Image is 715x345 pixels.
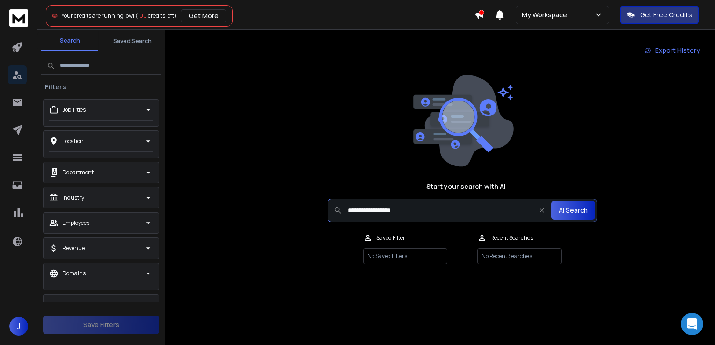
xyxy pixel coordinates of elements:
[376,234,405,242] p: Saved Filter
[104,32,161,50] button: Saved Search
[60,301,95,309] p: Management
[62,270,86,277] p: Domains
[135,12,177,20] span: ( credits left)
[62,169,94,176] p: Department
[411,75,514,167] img: image
[62,137,84,145] p: Location
[477,248,562,264] p: No Recent Searches
[363,248,447,264] p: No Saved Filters
[41,82,70,92] h3: Filters
[522,10,571,20] p: My Workspace
[490,234,533,242] p: Recent Searches
[9,9,28,27] img: logo
[637,41,708,60] a: Export History
[426,182,506,191] h1: Start your search with AI
[41,31,98,51] button: Search
[9,317,28,336] button: J
[62,219,89,227] p: Employees
[551,201,595,220] button: AI Search
[138,12,147,20] span: 100
[62,106,86,114] p: Job Titles
[62,244,85,252] p: Revenue
[640,10,692,20] p: Get Free Credits
[61,12,134,20] span: Your credits are running low!
[681,313,703,335] div: Open Intercom Messenger
[181,9,226,22] button: Get More
[62,194,84,201] p: Industry
[620,6,699,24] button: Get Free Credits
